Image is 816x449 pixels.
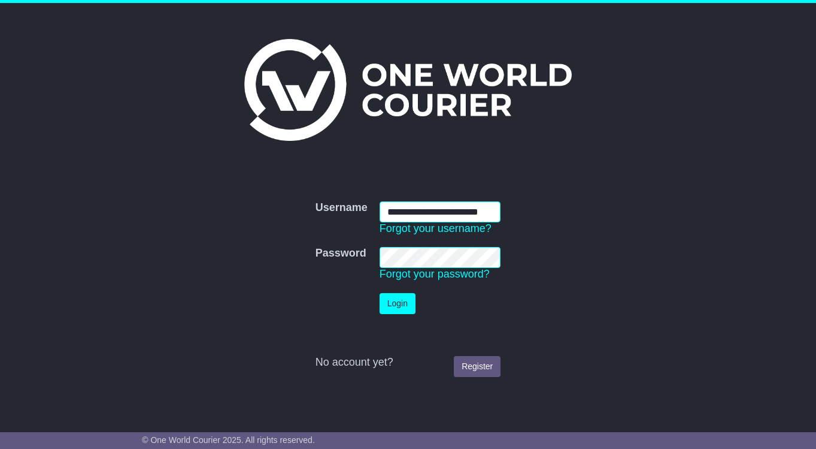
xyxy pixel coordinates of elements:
[142,435,315,445] span: © One World Courier 2025. All rights reserved.
[244,39,571,141] img: One World
[316,201,368,215] label: Username
[454,356,500,377] a: Register
[380,222,492,234] a: Forgot your username?
[316,356,501,369] div: No account yet?
[380,268,490,280] a: Forgot your password?
[316,247,366,260] label: Password
[380,293,415,314] button: Login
